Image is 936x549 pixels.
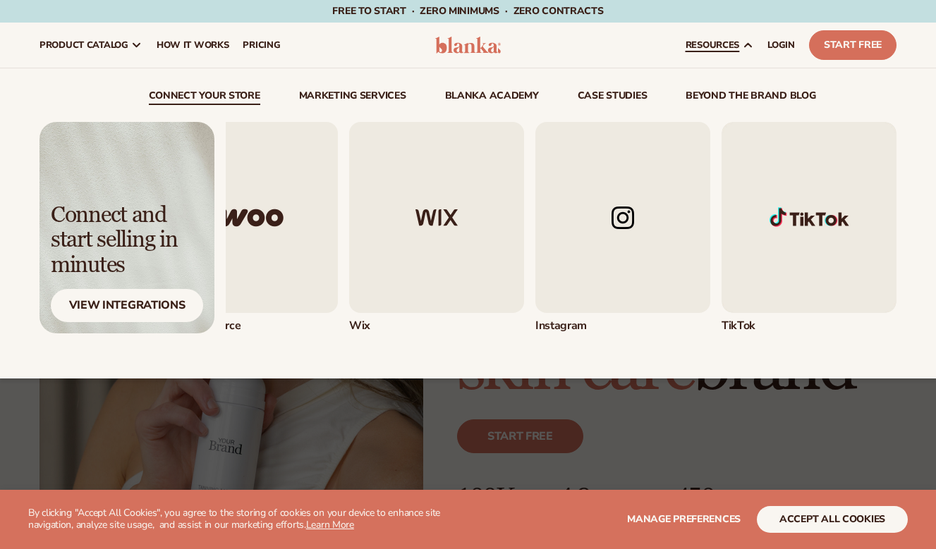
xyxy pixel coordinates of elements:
[578,91,648,105] a: case studies
[722,122,897,333] div: 5 / 5
[767,39,795,51] span: LOGIN
[243,39,280,51] span: pricing
[150,23,236,68] a: How It Works
[332,4,603,18] span: Free to start · ZERO minimums · ZERO contracts
[445,91,539,105] a: Blanka Academy
[39,39,128,51] span: product catalog
[51,203,203,278] div: Connect and start selling in minutes
[163,122,338,333] a: Woo commerce logo. WooCommerce
[760,23,802,68] a: LOGIN
[535,122,710,313] img: Instagram logo.
[51,289,203,322] div: View Integrations
[809,30,897,60] a: Start Free
[722,122,897,333] a: Shopify Image 1 TikTok
[627,506,741,533] button: Manage preferences
[349,122,524,313] img: Wix logo.
[163,122,338,313] img: Woo commerce logo.
[163,319,338,333] div: WooCommerce
[349,122,524,333] div: 3 / 5
[39,122,214,333] img: Light background with shadow.
[149,91,260,105] a: connect your store
[627,512,741,526] span: Manage preferences
[722,319,897,333] div: TikTok
[349,122,524,333] a: Wix logo. Wix
[306,518,354,531] a: Learn More
[39,122,214,333] a: Light background with shadow. Connect and start selling in minutes View Integrations
[722,122,897,313] img: Shopify Image 1
[757,506,908,533] button: accept all cookies
[32,23,150,68] a: product catalog
[157,39,229,51] span: How It Works
[299,91,406,105] a: Marketing services
[535,319,710,333] div: Instagram
[435,37,502,54] img: logo
[349,319,524,333] div: Wix
[686,91,815,105] a: beyond the brand blog
[163,122,338,333] div: 2 / 5
[535,122,710,333] div: 4 / 5
[28,507,455,531] p: By clicking "Accept All Cookies", you agree to the storing of cookies on your device to enhance s...
[686,39,739,51] span: resources
[535,122,710,333] a: Instagram logo. Instagram
[679,23,760,68] a: resources
[236,23,287,68] a: pricing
